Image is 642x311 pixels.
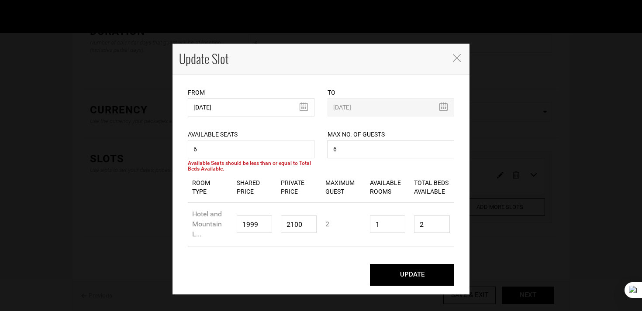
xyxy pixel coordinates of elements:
label: To [328,88,335,97]
span: Hotel and Mountain L... [192,210,222,238]
div: Maximum Guest [321,172,366,202]
input: Select Start Date [188,98,314,116]
h4: Update Slot [179,50,443,68]
div: Available Rooms [366,172,410,202]
label: From [188,88,205,97]
div: Total Beds Available [410,172,454,202]
span: 2 [325,220,329,228]
div: Shared Price [232,172,277,202]
button: UPDATE [370,264,454,286]
button: Close [452,53,461,62]
div: Private Price [276,172,321,202]
label: Max No. of Guests [328,130,385,139]
input: Available Seats [188,140,314,158]
div: Room Type [188,172,232,202]
span: Available Seats should be less than or equal to Total Beds Available. [188,160,311,172]
label: Available Seats [188,130,238,139]
input: No. of guests [328,140,454,158]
